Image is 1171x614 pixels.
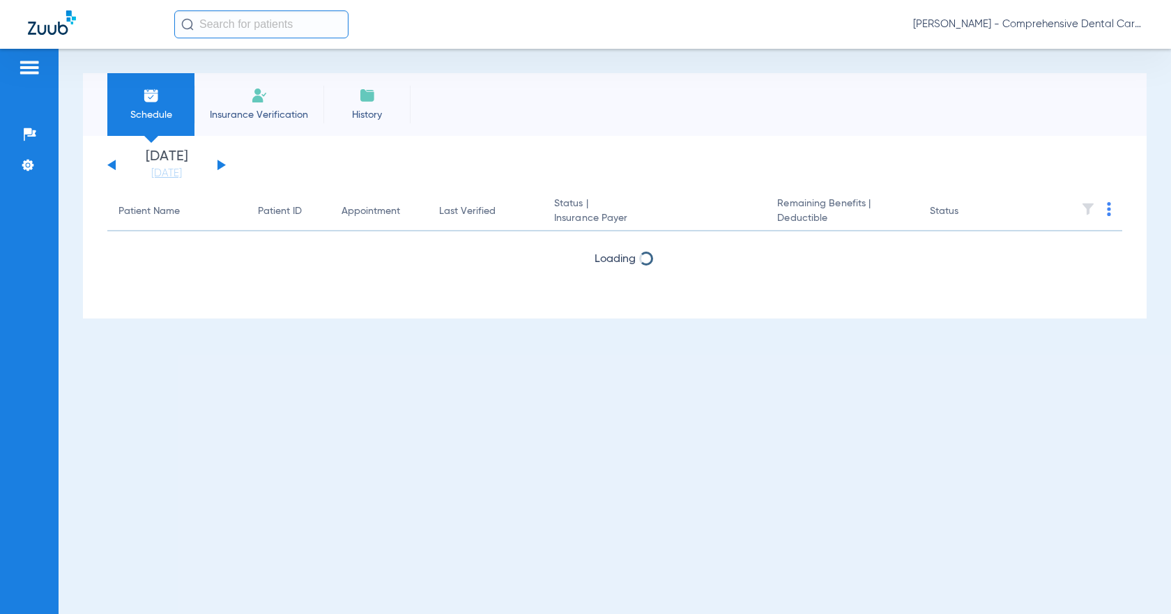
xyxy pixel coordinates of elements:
span: [PERSON_NAME] - Comprehensive Dental Care [913,17,1143,31]
input: Search for patients [174,10,349,38]
th: Status | [543,192,766,231]
img: Zuub Logo [28,10,76,35]
div: Appointment [342,204,400,219]
a: [DATE] [125,167,208,181]
img: History [359,87,376,104]
div: Patient Name [118,204,236,219]
span: Schedule [118,108,184,122]
img: Search Icon [181,18,194,31]
span: Insurance Payer [554,211,755,226]
div: Patient ID [258,204,302,219]
span: Loading [595,254,636,265]
div: Appointment [342,204,417,219]
th: Remaining Benefits | [766,192,918,231]
img: hamburger-icon [18,59,40,76]
span: Deductible [777,211,907,226]
span: Insurance Verification [205,108,313,122]
div: Patient ID [258,204,319,219]
div: Last Verified [439,204,496,219]
div: Patient Name [118,204,180,219]
th: Status [919,192,1013,231]
li: [DATE] [125,150,208,181]
img: Manual Insurance Verification [251,87,268,104]
span: History [334,108,400,122]
img: group-dot-blue.svg [1107,202,1111,216]
img: Schedule [143,87,160,104]
div: Last Verified [439,204,532,219]
img: filter.svg [1081,202,1095,216]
